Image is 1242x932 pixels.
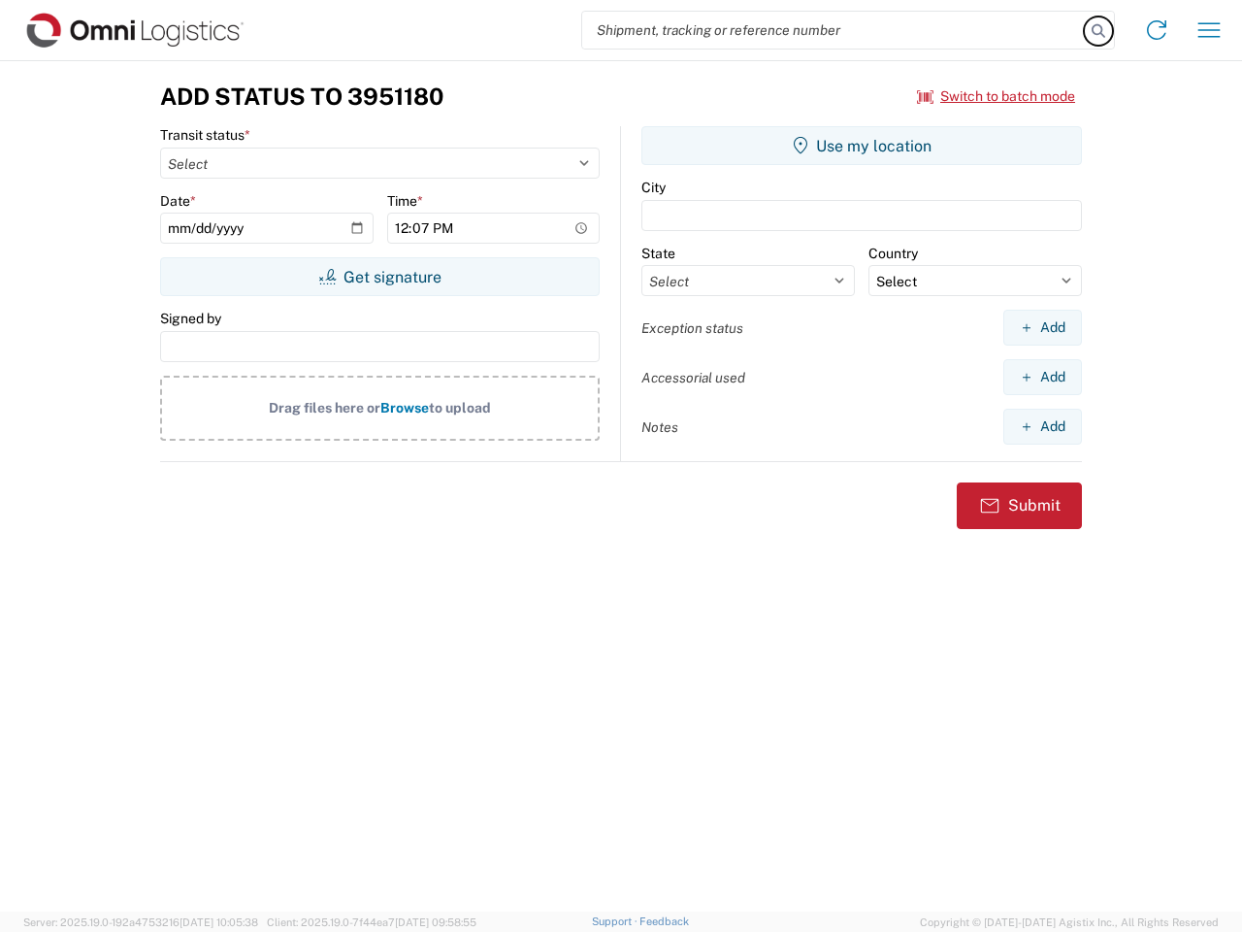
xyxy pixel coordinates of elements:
[160,310,221,327] label: Signed by
[160,257,600,296] button: Get signature
[1003,310,1082,346] button: Add
[160,83,443,111] h3: Add Status to 3951180
[957,483,1082,529] button: Submit
[380,400,429,416] span: Browse
[641,245,675,262] label: State
[592,915,640,927] a: Support
[180,916,258,928] span: [DATE] 10:05:38
[429,400,491,416] span: to upload
[395,916,476,928] span: [DATE] 09:58:55
[641,369,745,386] label: Accessorial used
[387,192,423,210] label: Time
[1003,409,1082,445] button: Add
[641,319,743,337] label: Exception status
[641,179,666,196] label: City
[641,418,678,436] label: Notes
[917,81,1075,113] button: Switch to batch mode
[868,245,918,262] label: Country
[269,400,380,416] span: Drag files here or
[160,126,250,144] label: Transit status
[23,916,258,928] span: Server: 2025.19.0-192a4753216
[639,915,689,927] a: Feedback
[267,916,476,928] span: Client: 2025.19.0-7f44ea7
[1003,359,1082,395] button: Add
[160,192,196,210] label: Date
[641,126,1082,165] button: Use my location
[582,12,1085,49] input: Shipment, tracking or reference number
[920,914,1219,931] span: Copyright © [DATE]-[DATE] Agistix Inc., All Rights Reserved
